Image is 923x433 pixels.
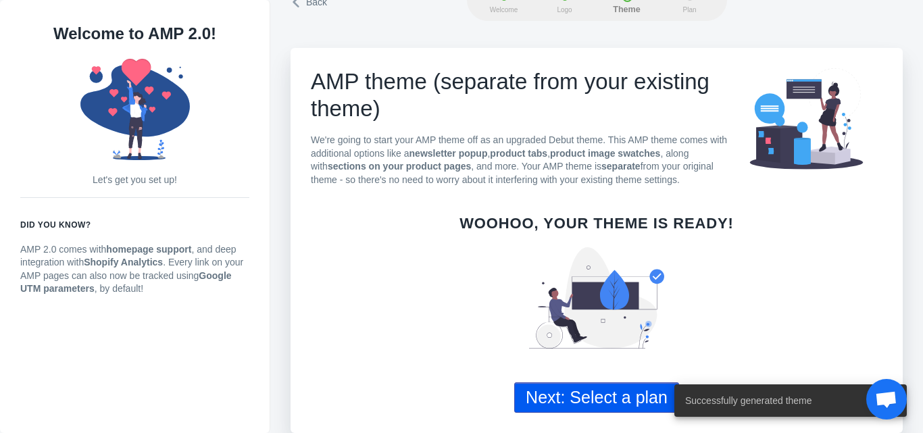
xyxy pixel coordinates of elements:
b: separate [601,161,641,172]
p: AMP 2.0 comes with , and deep integration with . Every link on your AMP pages can also now be tra... [20,243,249,296]
strong: Google UTM parameters [20,270,232,295]
p: Let's get you set up! [20,174,249,187]
button: Next: Select a plan [514,382,679,413]
span: Logo [548,6,582,14]
strong: product image swatches [550,148,660,159]
h1: AMP theme (separate from your existing theme) [311,68,730,122]
strong: sections on your product pages [328,161,471,172]
p: We're going to start your AMP theme off as an upgraded Debut theme. This AMP theme comes with add... [311,134,730,186]
h6: Woohoo, your theme is ready! [311,217,882,230]
strong: product tabs [490,148,547,159]
span: Successfully generated theme [685,394,812,407]
h1: Welcome to AMP 2.0! [20,20,249,47]
div: Open chat [866,379,907,419]
span: Plan [673,6,707,14]
h6: Did you know? [20,218,249,232]
span: Welcome [487,6,521,14]
strong: newsletter popup [409,148,488,159]
strong: homepage support [106,244,191,255]
span: Theme [610,5,644,15]
strong: Shopify Analytics [84,257,163,268]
